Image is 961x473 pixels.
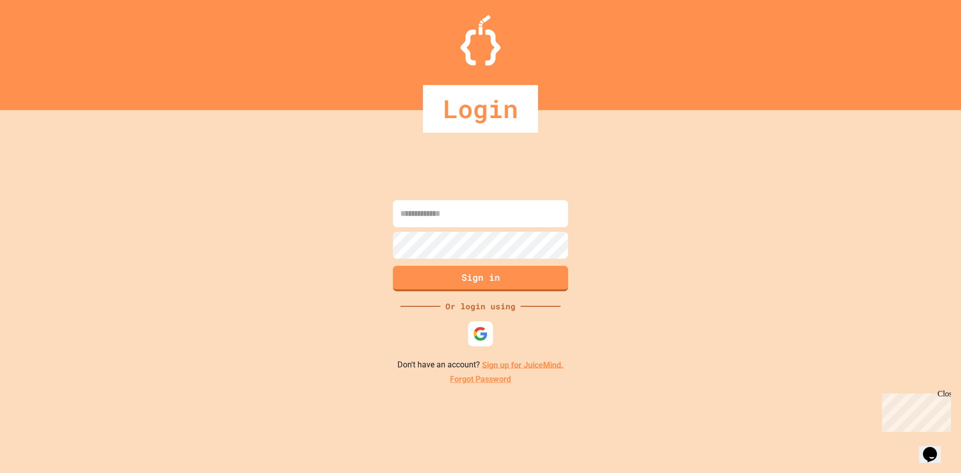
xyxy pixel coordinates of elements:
[460,15,501,66] img: Logo.svg
[473,326,488,341] img: google-icon.svg
[397,359,564,371] p: Don't have an account?
[450,373,511,385] a: Forgot Password
[440,300,521,312] div: Or login using
[423,85,538,133] div: Login
[4,4,69,64] div: Chat with us now!Close
[878,389,951,432] iframe: chat widget
[482,360,564,369] a: Sign up for JuiceMind.
[919,433,951,463] iframe: chat widget
[393,266,568,291] button: Sign in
